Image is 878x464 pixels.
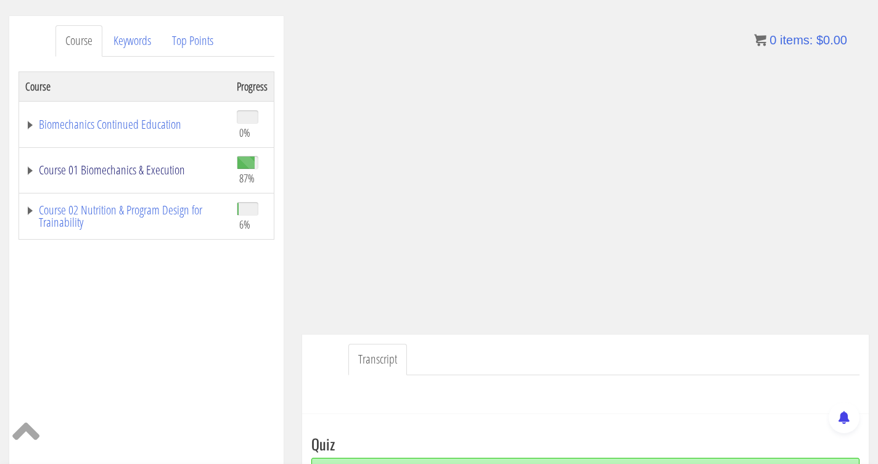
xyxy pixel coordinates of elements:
span: 0 [769,33,776,47]
bdi: 0.00 [816,33,847,47]
a: Biomechanics Continued Education [25,118,224,131]
a: Transcript [348,344,407,375]
h3: Quiz [311,436,860,452]
span: 0% [239,126,250,139]
span: items: [780,33,813,47]
a: 0 items: $0.00 [754,33,847,47]
a: Keywords [104,25,161,57]
th: Progress [231,71,274,101]
th: Course [19,71,231,101]
span: 87% [239,171,255,185]
a: Course [55,25,102,57]
span: 6% [239,218,250,231]
span: $ [816,33,823,47]
a: Course 01 Biomechanics & Execution [25,164,224,176]
img: icon11.png [754,34,766,46]
a: Course 02 Nutrition & Program Design for Trainability [25,204,224,229]
a: Top Points [162,25,223,57]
